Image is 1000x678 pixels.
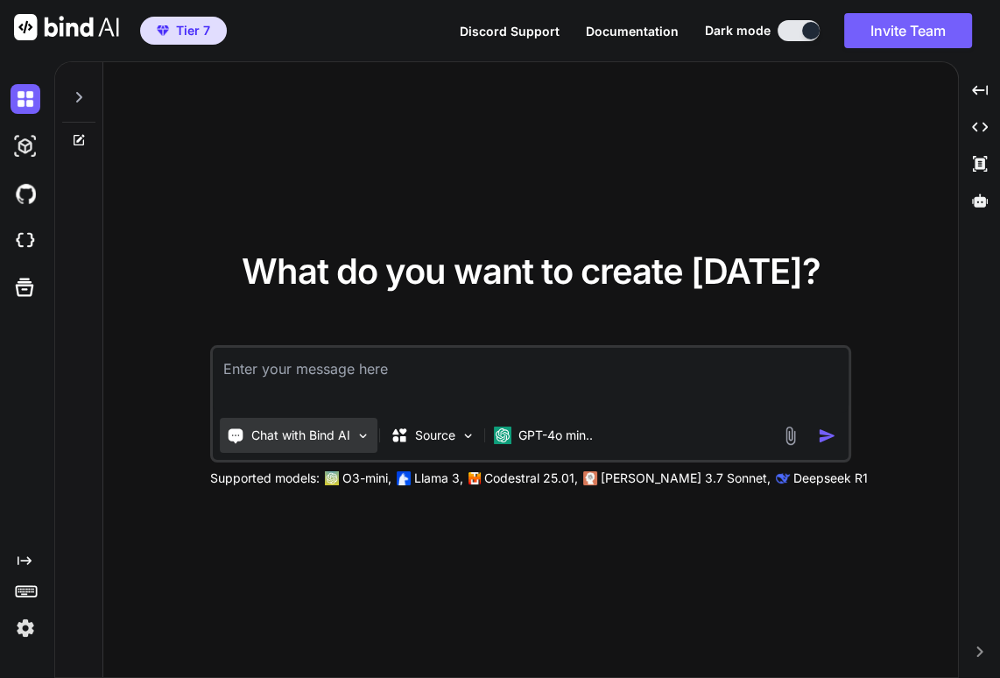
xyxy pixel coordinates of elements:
img: attachment [780,426,800,446]
p: GPT-4o min.. [518,427,593,444]
span: What do you want to create [DATE]? [242,250,820,293]
img: GPT-4o mini [494,427,511,444]
img: Llama2 [397,471,411,485]
img: GPT-4 [325,471,339,485]
img: Pick Models [461,428,475,443]
p: Codestral 25.01, [484,470,578,487]
img: cloudideIcon [11,226,40,256]
p: Llama 3, [414,470,463,487]
img: claude [583,471,597,485]
button: Documentation [586,22,679,40]
span: Discord Support [460,24,560,39]
p: Deepseek R1 [793,470,868,487]
button: premiumTier 7 [140,17,227,45]
img: darkAi-studio [11,131,40,161]
p: Chat with Bind AI [251,427,350,444]
p: Supported models: [210,470,320,487]
img: githubDark [11,179,40,208]
p: [PERSON_NAME] 3.7 Sonnet, [601,470,771,487]
img: claude [776,471,790,485]
span: Documentation [586,24,679,39]
span: Dark mode [705,22,771,39]
img: premium [157,25,169,36]
img: Pick Tools [356,428,370,443]
p: Source [415,427,455,444]
img: Bind AI [14,14,119,40]
img: settings [11,613,40,643]
img: darkChat [11,84,40,114]
img: icon [818,427,836,445]
p: O3-mini, [342,470,391,487]
img: Mistral-AI [468,472,481,484]
button: Discord Support [460,22,560,40]
button: Invite Team [844,13,972,48]
span: Tier 7 [176,22,210,39]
